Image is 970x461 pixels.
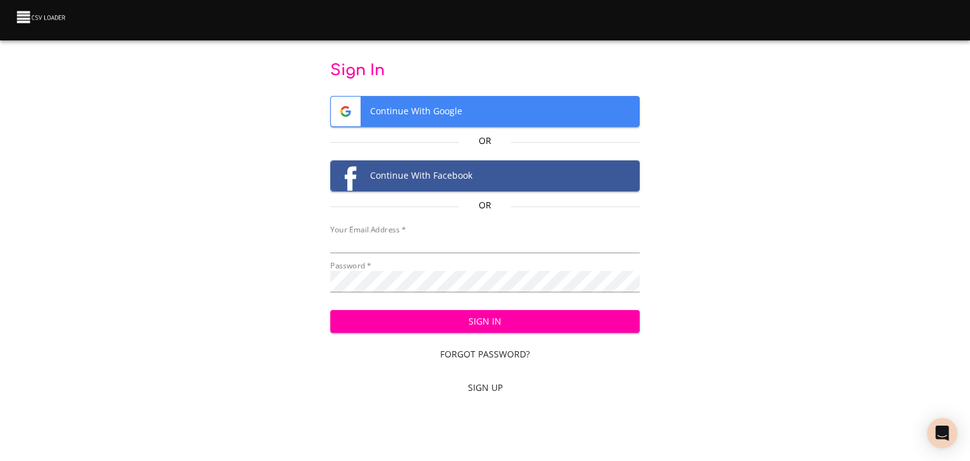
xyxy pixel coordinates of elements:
[459,135,511,147] p: Or
[330,226,405,234] label: Your Email Address
[335,380,635,396] span: Sign Up
[335,347,635,362] span: Forgot Password?
[330,376,640,400] a: Sign Up
[331,161,361,191] img: Facebook logo
[15,8,68,26] img: CSV Loader
[331,97,361,126] img: Google logo
[340,314,630,330] span: Sign In
[331,161,640,191] span: Continue With Facebook
[330,310,640,333] button: Sign In
[330,160,640,191] button: Facebook logoContinue With Facebook
[331,97,640,126] span: Continue With Google
[330,96,640,127] button: Google logoContinue With Google
[459,199,511,212] p: Or
[927,418,957,448] div: Open Intercom Messenger
[330,262,371,270] label: Password
[330,343,640,366] a: Forgot Password?
[330,61,640,81] p: Sign In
